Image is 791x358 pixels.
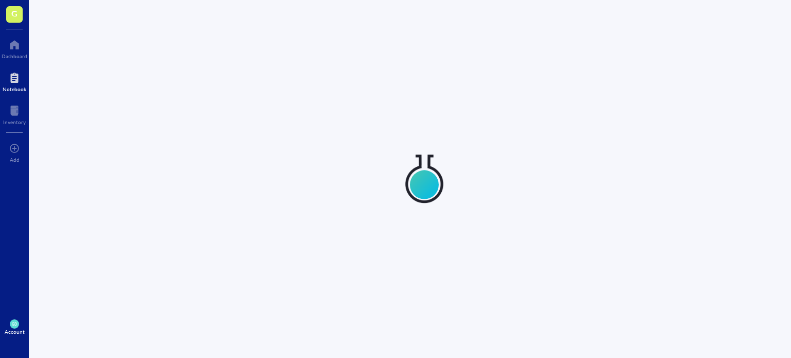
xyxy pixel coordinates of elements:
a: Inventory [3,103,26,125]
span: G [11,7,18,20]
span: GD [12,322,17,326]
div: Notebook [3,86,26,92]
div: Dashboard [2,53,27,59]
div: Inventory [3,119,26,125]
div: Add [10,157,20,163]
a: Dashboard [2,37,27,59]
div: Account [5,329,25,335]
a: Notebook [3,70,26,92]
